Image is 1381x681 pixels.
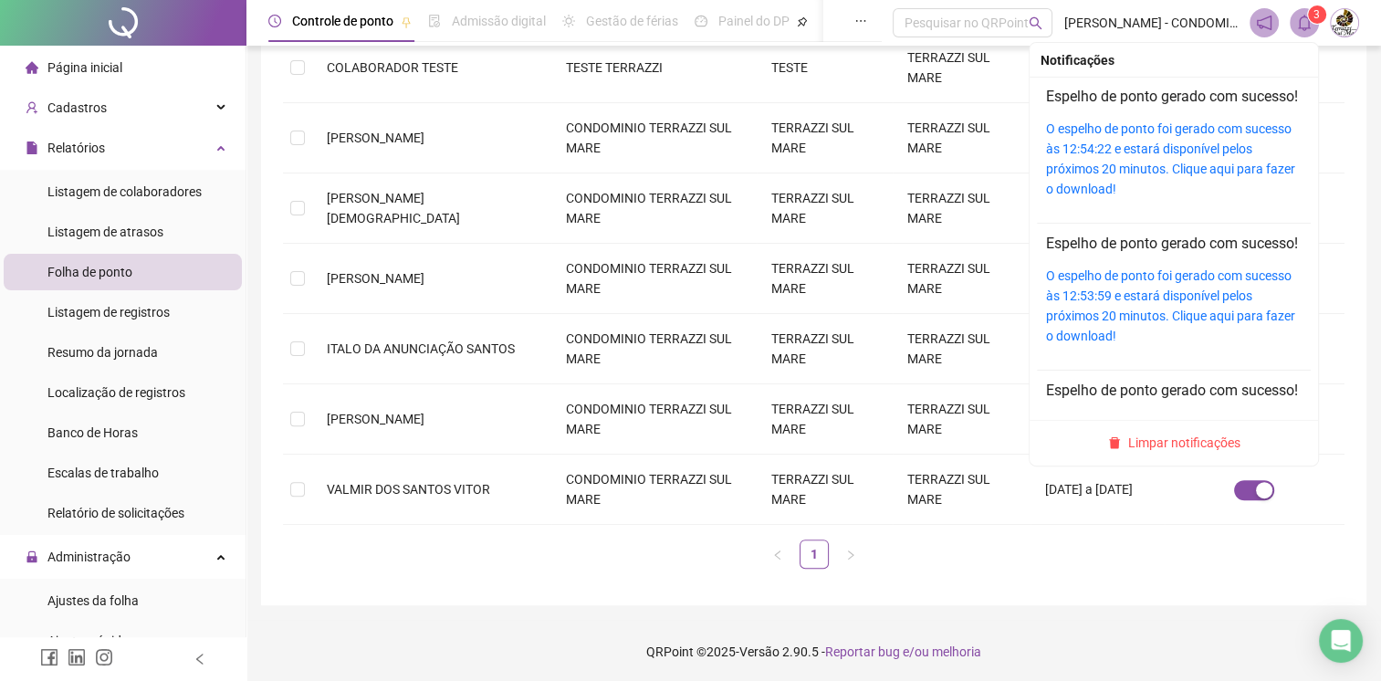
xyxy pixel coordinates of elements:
td: TERRAZZI SUL MARE [893,314,1030,384]
span: [PERSON_NAME][DEMOGRAPHIC_DATA] [327,191,460,225]
td: CONDOMINIO TERRAZZI SUL MARE [551,103,758,173]
td: TERRAZZI SUL MARE [757,103,893,173]
span: dashboard [695,15,707,27]
a: Espelho de ponto gerado com sucesso! [1046,382,1298,399]
td: TERRAZZI SUL MARE [893,455,1030,525]
td: TERRAZZI SUL MARE [757,244,893,314]
td: TERRAZZI SUL MARE [893,384,1030,455]
td: TESTE [757,33,893,103]
td: CONDOMINIO TERRAZZI SUL MARE [551,314,758,384]
td: TERRAZZI SUL MARE [893,33,1030,103]
span: [PERSON_NAME] - CONDOMINIO TERRAZZI SUL MARE [1063,13,1238,33]
td: TERRAZZI SUL MARE [757,173,893,244]
div: Open Intercom Messenger [1319,619,1363,663]
span: file [26,141,38,154]
span: Listagem de atrasos [47,225,163,239]
sup: 3 [1308,5,1326,24]
td: TESTE TERRAZZI [551,33,758,103]
span: Ajustes rápidos [47,634,135,648]
span: user-add [26,101,38,114]
span: right [845,550,856,561]
span: linkedin [68,648,86,666]
span: ITALO DA ANUNCIAÇÃO SANTOS [327,341,515,356]
span: Relatórios [47,141,105,155]
td: CONDOMINIO TERRAZZI SUL MARE [551,384,758,455]
span: Relatório de solicitações [47,506,184,520]
li: 1 [800,540,829,569]
span: file-done [428,15,441,27]
td: TERRAZZI SUL MARE [757,384,893,455]
span: home [26,61,38,74]
span: Administração [47,550,131,564]
span: left [772,550,783,561]
td: TERRAZZI SUL MARE [893,173,1030,244]
span: Escalas de trabalho [47,466,159,480]
button: right [836,540,865,569]
li: Próxima página [836,540,865,569]
span: Folha de ponto [47,265,132,279]
span: Cadastros [47,100,107,115]
span: delete [1108,436,1121,449]
img: 90818 [1331,9,1358,37]
td: [DATE] a [DATE] [1031,455,1165,525]
span: Admissão digital [452,14,546,28]
td: TERRAZZI SUL MARE [893,103,1030,173]
a: Espelho de ponto gerado com sucesso! [1046,235,1298,252]
a: 1 [800,540,828,568]
td: CONDOMINIO TERRAZZI SUL MARE [551,173,758,244]
span: Controle de ponto [292,14,393,28]
li: Página anterior [763,540,792,569]
td: CONDOMINIO TERRAZZI SUL MARE [551,244,758,314]
span: clock-circle [268,15,281,27]
span: [PERSON_NAME] [327,412,424,426]
span: instagram [95,648,113,666]
span: Ajustes da folha [47,593,139,608]
td: TERRAZZI SUL MARE [757,314,893,384]
div: Notificações [1041,50,1307,70]
td: CONDOMINIO TERRAZZI SUL MARE [551,455,758,525]
span: pushpin [797,16,808,27]
span: bell [1296,15,1313,31]
a: Espelho de ponto gerado com sucesso! [1046,88,1298,105]
span: facebook [40,648,58,666]
a: O espelho de ponto foi gerado com sucesso às 12:53:59 e estará disponível pelos próximos 20 minut... [1046,268,1295,343]
span: Localização de registros [47,385,185,400]
span: Gestão de férias [586,14,678,28]
button: left [763,540,792,569]
span: Reportar bug e/ou melhoria [825,644,981,659]
span: sun [562,15,575,27]
span: Limpar notificações [1128,433,1240,453]
span: pushpin [401,16,412,27]
span: search [1029,16,1042,30]
span: [PERSON_NAME] [327,271,424,286]
span: notification [1256,15,1272,31]
span: ellipsis [854,15,867,27]
span: Banco de Horas [47,425,138,440]
span: 3 [1313,8,1320,21]
td: TERRAZZI SUL MARE [757,455,893,525]
span: Página inicial [47,60,122,75]
span: Listagem de registros [47,305,170,320]
span: left [194,653,206,665]
span: Painel do DP [718,14,790,28]
span: VALMIR DOS SANTOS VITOR [327,482,490,497]
span: Resumo da jornada [47,345,158,360]
span: Versão [739,644,779,659]
span: [PERSON_NAME] [327,131,424,145]
span: lock [26,550,38,563]
a: O espelho de ponto foi gerado com sucesso às 12:54:22 e estará disponível pelos próximos 20 minut... [1046,121,1295,196]
span: Listagem de colaboradores [47,184,202,199]
button: Limpar notificações [1101,432,1248,454]
span: COLABORADOR TESTE [327,60,458,75]
td: TERRAZZI SUL MARE [893,244,1030,314]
